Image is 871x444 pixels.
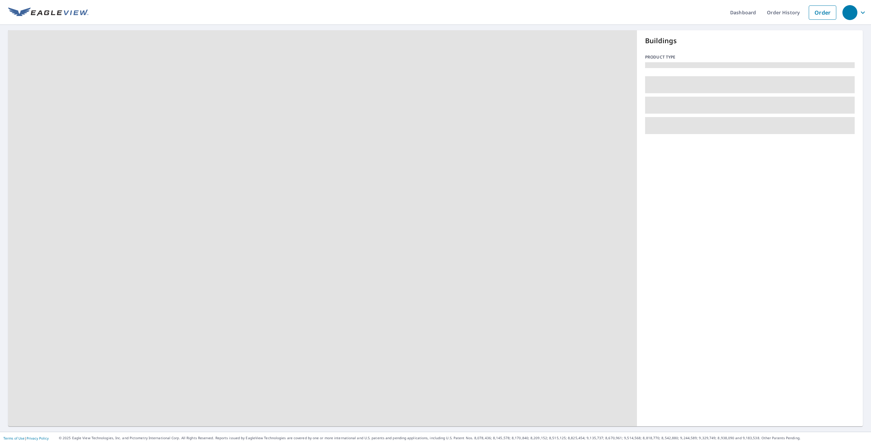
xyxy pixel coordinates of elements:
[645,54,855,60] p: Product type
[645,36,855,46] p: Buildings
[3,436,24,441] a: Terms of Use
[59,435,868,441] p: © 2025 Eagle View Technologies, Inc. and Pictometry International Corp. All Rights Reserved. Repo...
[8,7,88,18] img: EV Logo
[809,5,836,20] a: Order
[27,436,49,441] a: Privacy Policy
[3,436,49,440] p: |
